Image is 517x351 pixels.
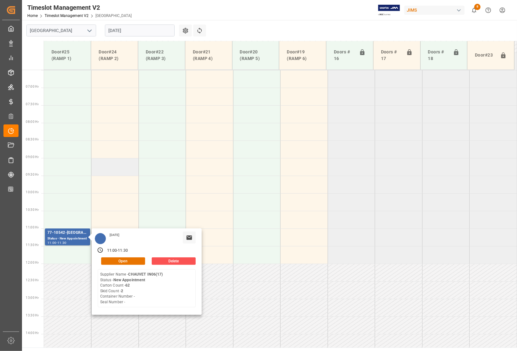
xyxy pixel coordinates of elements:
[45,14,89,18] a: Timeslot Management V2
[107,233,122,237] div: [DATE]
[404,6,465,15] div: JIMS
[26,173,39,176] span: 09:30 Hr
[331,46,356,64] div: Doors # 16
[26,155,39,159] span: 09:00 Hr
[378,5,400,16] img: Exertis%20JAM%20-%20Email%20Logo.jpg_1722504956.jpg
[26,85,39,88] span: 07:00 Hr
[27,3,132,12] div: Timeslot Management V2
[100,272,163,305] div: Supplier Name - Status - Carton Count - Skid Count - Container Number - Seal Number -
[26,278,39,282] span: 12:30 Hr
[57,241,67,244] div: 11:30
[26,25,96,36] input: Type to search/select
[128,272,163,277] b: CHAUVET IN06(17)
[84,26,94,36] button: open menu
[26,243,39,247] span: 11:30 Hr
[47,236,88,241] div: Status - New Appointment
[26,138,39,141] span: 08:30 Hr
[26,208,39,211] span: 10:30 Hr
[26,226,39,229] span: 11:00 Hr
[49,46,86,64] div: Door#25 (RAMP 1)
[117,248,118,254] div: -
[467,3,481,17] button: show 8 new notifications
[26,102,39,106] span: 07:30 Hr
[26,261,39,264] span: 12:00 Hr
[472,49,498,61] div: Door#23
[26,331,39,335] span: 14:00 Hr
[26,190,39,194] span: 10:00 Hr
[481,3,495,17] button: Help Center
[237,46,274,64] div: Door#20 (RAMP 5)
[113,278,145,282] b: New Appointment
[152,257,196,265] button: Delete
[47,230,88,236] div: 77-10542-[GEOGRAPHIC_DATA]
[190,46,227,64] div: Door#21 (RAMP 4)
[284,46,321,64] div: Door#19 (RAMP 6)
[27,14,38,18] a: Home
[101,257,145,265] button: Open
[143,46,180,64] div: Door#22 (RAMP 3)
[426,46,451,64] div: Doors # 18
[125,283,130,288] b: 62
[26,120,39,123] span: 08:00 Hr
[26,296,39,299] span: 13:00 Hr
[107,248,117,254] div: 11:00
[47,241,57,244] div: 11:00
[378,46,404,64] div: Doors # 17
[118,248,128,254] div: 11:30
[105,25,175,36] input: DD-MM-YYYY
[26,314,39,317] span: 13:30 Hr
[96,46,133,64] div: Door#24 (RAMP 2)
[404,4,467,16] button: JIMS
[474,4,481,10] span: 8
[121,289,123,293] b: 2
